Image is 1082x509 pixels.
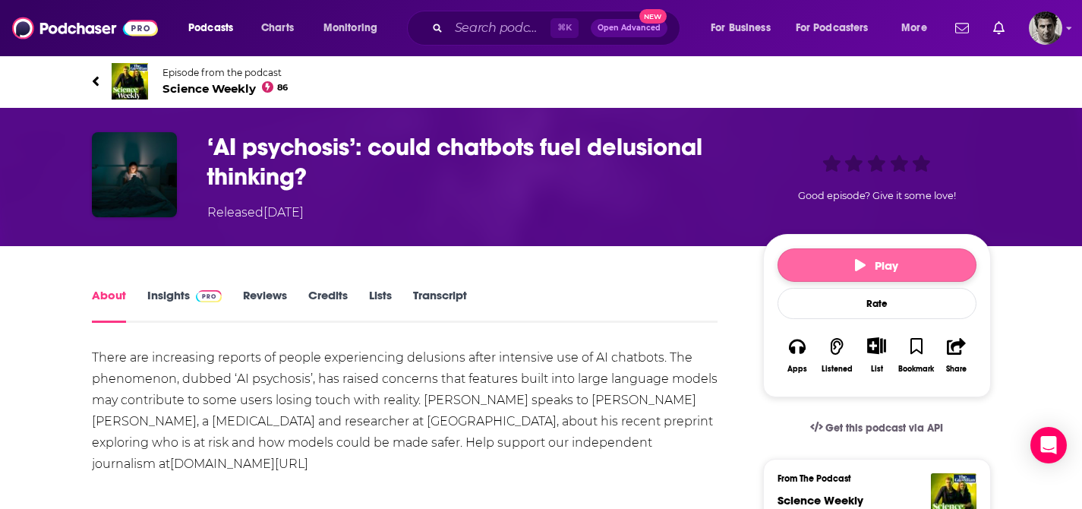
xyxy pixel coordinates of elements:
img: Podchaser Pro [196,290,222,302]
span: For Podcasters [796,17,869,39]
span: Play [855,258,898,273]
a: Credits [308,288,348,323]
a: Science Weekly [778,493,863,507]
button: Bookmark [897,327,936,383]
span: More [901,17,927,39]
div: Rate [778,288,976,319]
h1: ‘AI psychosis’: could chatbots fuel delusional thinking? [207,132,739,191]
div: Bookmark [898,365,934,374]
a: Lists [369,288,392,323]
span: Science Weekly [162,81,289,96]
span: For Business [711,17,771,39]
span: Podcasts [188,17,233,39]
button: open menu [700,16,790,40]
div: Apps [787,365,807,374]
button: Show More Button [861,337,892,354]
a: About [92,288,126,323]
button: open menu [891,16,946,40]
button: Open AdvancedNew [591,19,667,37]
input: Search podcasts, credits, & more... [449,16,550,40]
div: Listened [822,365,853,374]
div: List [871,364,883,374]
div: Search podcasts, credits, & more... [421,11,695,46]
button: Show profile menu [1029,11,1062,45]
div: Show More ButtonList [856,327,896,383]
a: [DOMAIN_NAME][URL] [170,457,308,471]
button: Play [778,248,976,282]
span: Logged in as GaryR [1029,11,1062,45]
span: Charts [261,17,294,39]
div: There are increasing reports of people experiencing delusions after intensive use of AI chatbots.... [92,347,718,475]
span: Good episode? Give it some love! [798,190,956,201]
span: Get this podcast via API [825,422,943,435]
img: User Profile [1029,11,1062,45]
a: Transcript [413,288,467,323]
a: Reviews [243,288,287,323]
h3: From The Podcast [778,473,964,484]
span: New [639,9,667,24]
img: ‘AI psychosis’: could chatbots fuel delusional thinking? [92,132,177,217]
span: Episode from the podcast [162,67,289,78]
a: InsightsPodchaser Pro [147,288,222,323]
button: open menu [178,16,253,40]
div: Open Intercom Messenger [1030,427,1067,463]
span: Monitoring [323,17,377,39]
a: Get this podcast via API [798,409,956,447]
div: Share [946,365,967,374]
span: ⌘ K [550,18,579,38]
button: Listened [817,327,856,383]
img: Podchaser - Follow, Share and Rate Podcasts [12,14,158,43]
button: Apps [778,327,817,383]
button: Share [936,327,976,383]
a: Show notifications dropdown [987,15,1011,41]
img: Science Weekly [112,63,148,100]
button: open menu [786,16,891,40]
a: Show notifications dropdown [949,15,975,41]
span: 86 [277,84,288,91]
div: Released [DATE] [207,204,304,222]
span: Open Advanced [598,24,661,32]
a: Science WeeklyEpisode from the podcastScience Weekly86 [92,63,541,100]
button: open menu [313,16,397,40]
a: Charts [251,16,303,40]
